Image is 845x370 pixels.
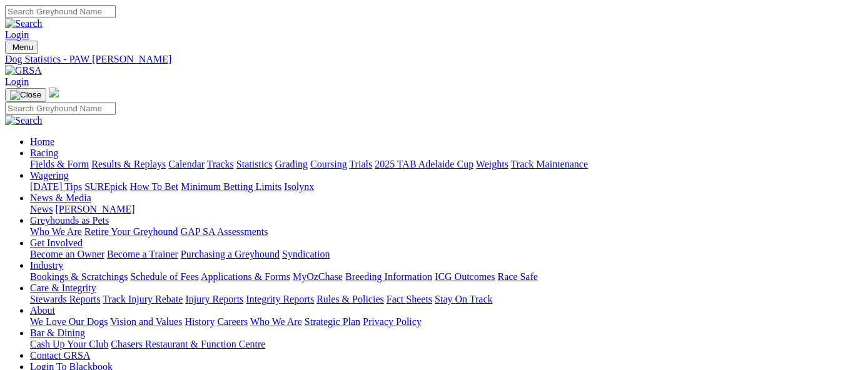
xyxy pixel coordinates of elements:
img: logo-grsa-white.png [49,87,59,97]
a: Retire Your Greyhound [84,226,178,237]
a: Tracks [207,159,234,169]
button: Toggle navigation [5,41,38,54]
a: Login [5,29,29,40]
a: Schedule of Fees [130,271,198,282]
button: Toggle navigation [5,88,46,102]
div: Greyhounds as Pets [30,226,840,237]
a: Statistics [236,159,273,169]
a: [DATE] Tips [30,181,82,192]
a: Privacy Policy [363,316,422,327]
a: Results & Replays [91,159,166,169]
a: News [30,204,53,214]
a: How To Bet [130,181,179,192]
a: Purchasing a Greyhound [181,249,280,259]
a: Who We Are [250,316,302,327]
a: Login [5,76,29,87]
a: Breeding Information [345,271,432,282]
a: Dog Statistics - PAW [PERSON_NAME] [5,54,840,65]
div: Wagering [30,181,840,192]
a: Wagering [30,170,69,181]
a: Strategic Plan [305,316,360,327]
div: Industry [30,271,840,282]
img: GRSA [5,65,42,76]
a: GAP SA Assessments [181,226,268,237]
a: Bar & Dining [30,327,85,338]
a: Stewards Reports [30,294,100,304]
a: [PERSON_NAME] [55,204,134,214]
a: Applications & Forms [201,271,290,282]
a: Become an Owner [30,249,104,259]
a: Isolynx [284,181,314,192]
a: Calendar [168,159,205,169]
a: About [30,305,55,316]
div: Care & Integrity [30,294,840,305]
a: Rules & Policies [316,294,384,304]
a: Get Involved [30,237,83,248]
a: Syndication [282,249,330,259]
a: Greyhounds as Pets [30,215,109,226]
a: Vision and Values [110,316,182,327]
a: History [185,316,215,327]
a: Racing [30,147,58,158]
a: We Love Our Dogs [30,316,108,327]
img: Search [5,115,43,126]
a: Industry [30,260,63,271]
a: 2025 TAB Adelaide Cup [375,159,473,169]
a: Stay On Track [435,294,492,304]
input: Search [5,5,116,18]
a: Integrity Reports [246,294,314,304]
div: Racing [30,159,840,170]
a: News & Media [30,192,91,203]
a: Trials [349,159,372,169]
a: Careers [217,316,248,327]
input: Search [5,102,116,115]
div: Bar & Dining [30,339,840,350]
a: Bookings & Scratchings [30,271,128,282]
a: MyOzChase [293,271,343,282]
a: Fact Sheets [387,294,432,304]
a: Fields & Form [30,159,89,169]
img: Search [5,18,43,29]
a: Contact GRSA [30,350,90,361]
a: Grading [275,159,308,169]
img: Close [10,90,41,100]
a: Who We Are [30,226,82,237]
a: Track Injury Rebate [103,294,183,304]
a: SUREpick [84,181,127,192]
a: Coursing [310,159,347,169]
div: News & Media [30,204,840,215]
div: About [30,316,840,327]
a: Weights [476,159,509,169]
a: Chasers Restaurant & Function Centre [111,339,265,349]
div: Get Involved [30,249,840,260]
a: Become a Trainer [107,249,178,259]
a: Injury Reports [185,294,243,304]
a: Race Safe [497,271,537,282]
a: Minimum Betting Limits [181,181,281,192]
a: Home [30,136,54,147]
span: Menu [13,42,33,52]
a: ICG Outcomes [435,271,495,282]
a: Track Maintenance [511,159,588,169]
a: Care & Integrity [30,282,96,293]
a: Cash Up Your Club [30,339,108,349]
